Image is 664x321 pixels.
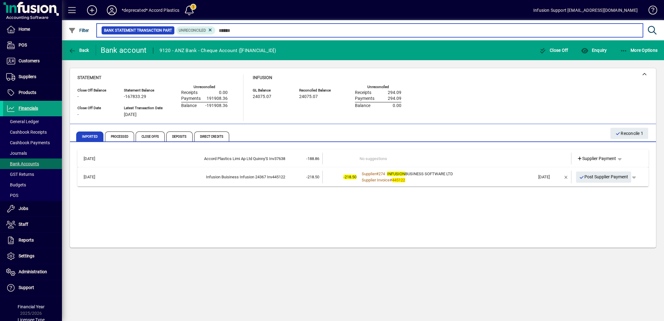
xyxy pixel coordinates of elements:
span: Home [19,27,30,32]
a: Staff [3,217,62,232]
span: Receipts [181,90,198,95]
button: Back [67,45,91,56]
span: Direct Credits [194,132,229,141]
em: 445122 [392,178,405,182]
a: Administration [3,264,62,280]
td: [DATE] [81,171,110,183]
span: # [376,172,378,176]
label: Unreconciled [194,85,215,89]
span: -188.86 [306,156,319,161]
span: Support [19,285,34,290]
span: GL Balance [253,88,290,92]
span: 24075.07 [299,94,318,99]
span: Close Offs [136,132,165,141]
span: Enquiry [581,48,607,53]
span: Administration [19,269,47,274]
a: Home [3,22,62,37]
span: Receipts [355,90,371,95]
a: Knowledge Base [644,1,656,21]
span: Journals [6,151,27,156]
span: Reports [19,238,34,243]
a: POS [3,190,62,201]
a: POS [3,38,62,53]
button: Filter [67,25,91,36]
span: Post Supplier Payment [579,172,628,182]
a: General Ledger [3,116,62,127]
a: Support [3,280,62,296]
span: Supplier Invoice [362,178,390,182]
a: Jobs [3,201,62,216]
a: Products [3,85,62,100]
span: Balance [355,103,370,108]
button: Add [82,5,102,16]
span: Latest Transaction Date [124,106,163,110]
span: POS [19,42,27,47]
span: Products [19,90,36,95]
button: Enquiry [579,45,608,56]
button: Post Supplier Payment [576,172,631,183]
a: Customers [3,53,62,69]
span: 0.00 [219,90,228,95]
div: Bank account [101,45,147,55]
span: General Ledger [6,119,39,124]
span: - [77,112,79,117]
span: Jobs [19,206,28,211]
button: Profile [102,5,122,16]
div: *deprecated* Accord Plastics [122,5,179,15]
span: Reconciled Balance [299,88,336,92]
span: Unreconciled [179,28,206,33]
button: Remove [561,172,571,182]
div: Infusion Buisiness Infusion 24367 Inv445122 [110,174,285,180]
td: No suggestions [360,153,535,164]
a: Supplier#274 [360,171,387,177]
span: -167833.29 [124,94,146,99]
label: Unreconciled [367,85,389,89]
span: Staff [19,222,28,227]
span: BUSINESS SOFTWARE LTD [387,172,453,176]
span: Statement Balance [124,88,163,92]
span: -218.50 [306,175,319,179]
a: Cashbook Receipts [3,127,62,137]
em: INFUSION [387,172,405,176]
span: Cashbook Payments [6,140,50,145]
span: 294.09 [388,96,401,101]
a: Suppliers [3,69,62,85]
span: Bank Statement Transaction Part [104,27,172,33]
button: More Options [618,45,659,56]
span: -191908.36 [205,103,228,108]
span: 24075.07 [253,94,271,99]
a: Bank Accounts [3,158,62,169]
div: Infusion Support [EMAIL_ADDRESS][DOMAIN_NAME] [533,5,638,15]
span: Financials [19,106,38,111]
span: Supplier Payment [577,155,616,162]
mat-expansion-panel-header: [DATE]Accord Plastics Limi Ap Ltd Quinny'S Inv37638-188.86No suggestionsSupplier Payment [77,149,649,167]
mat-chip: Reconciliation Status: Unreconciled [176,26,216,34]
mat-expansion-panel-header: [DATE]Infusion Buisiness Infusion 24367 Inv445122-218.50-218.50Supplier#274INFUSIONBUSINESS SOFTW... [77,167,649,186]
span: -218.50 [343,175,356,179]
span: Close Off [539,48,568,53]
span: Suppliers [19,74,36,79]
button: Close Off [538,45,570,56]
span: Imported [76,132,103,141]
button: Reconcile 1 [610,128,648,139]
td: [DATE] [81,153,110,164]
span: Settings [19,253,34,258]
a: Cashbook Payments [3,137,62,148]
span: Back [68,48,89,53]
div: 9120 - ANZ Bank - Cheque Account ([FINANCIAL_ID]) [159,46,276,56]
span: 274 [378,172,385,176]
span: Payments [355,96,374,101]
a: Supplier Invoice#445122 [360,177,407,183]
span: Customers [19,58,40,63]
span: More Options [620,48,658,53]
span: Reconcile 1 [615,128,643,139]
div: [DATE] [538,174,561,180]
span: 0.00 [393,103,401,108]
span: [DATE] [124,112,137,117]
a: Reports [3,233,62,248]
a: GST Returns [3,169,62,180]
span: Filter [68,28,89,33]
span: 294.09 [388,90,401,95]
a: Journals [3,148,62,158]
span: Balance [181,103,197,108]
